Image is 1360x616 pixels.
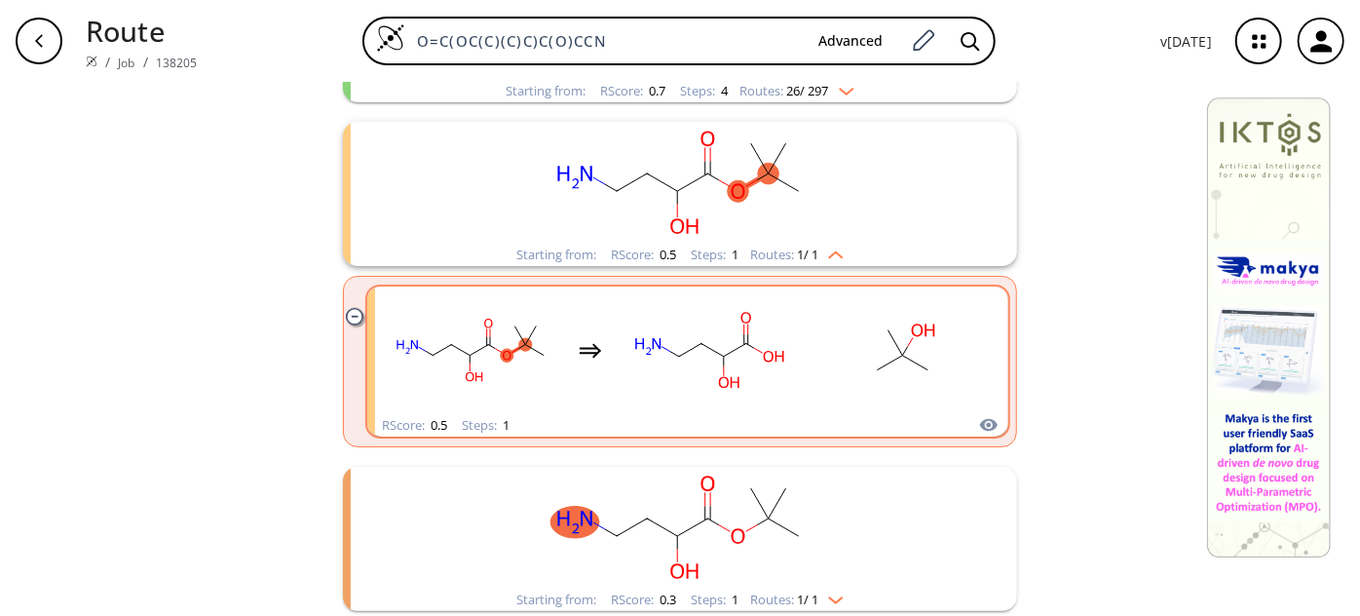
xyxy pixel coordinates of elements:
span: 0.3 [657,591,676,608]
div: Steps : [691,594,738,606]
div: Starting from: [516,594,596,606]
div: RScore : [601,85,666,97]
img: Spaya logo [86,56,97,67]
a: Job [118,55,134,71]
img: Up [818,244,844,259]
div: RScore : [611,594,676,606]
svg: CC(C)(C)O [816,289,992,411]
span: 1 / 1 [797,249,818,261]
img: Down [818,589,844,604]
li: / [105,52,110,72]
span: 1 [729,591,738,608]
div: Steps : [681,85,729,97]
div: RScore : [611,249,676,261]
span: 1 [500,416,510,434]
span: 0.5 [657,246,676,263]
div: Routes: [740,85,854,97]
div: RScore : [382,419,447,432]
li: / [143,52,148,72]
svg: CC(C)(C)OC(=O)C(O)CCN [427,122,933,244]
div: Steps : [462,419,510,432]
img: Logo Spaya [376,23,405,53]
span: 0.7 [647,82,666,99]
input: Enter SMILES [405,31,803,51]
div: Routes: [750,249,844,261]
p: v [DATE] [1160,31,1212,52]
div: Starting from: [507,85,586,97]
span: 1 [729,246,738,263]
img: Down [829,80,854,96]
div: Steps : [691,249,738,261]
a: 138205 [156,55,198,71]
span: 26 / 297 [787,85,829,97]
img: Banner [1207,97,1331,558]
span: 0.5 [428,416,447,434]
svg: CC(C)(C)OC(=O)C(O)CCN [384,289,559,411]
button: Advanced [803,23,898,59]
svg: NCCC(O)C(=O)O [622,289,797,411]
p: Route [86,10,198,52]
svg: CC(C)(C)OC(=O)C(O)CCN [427,467,933,589]
div: Routes: [750,594,844,606]
div: Starting from: [516,249,596,261]
span: 4 [719,82,729,99]
span: 1 / 1 [797,594,818,606]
